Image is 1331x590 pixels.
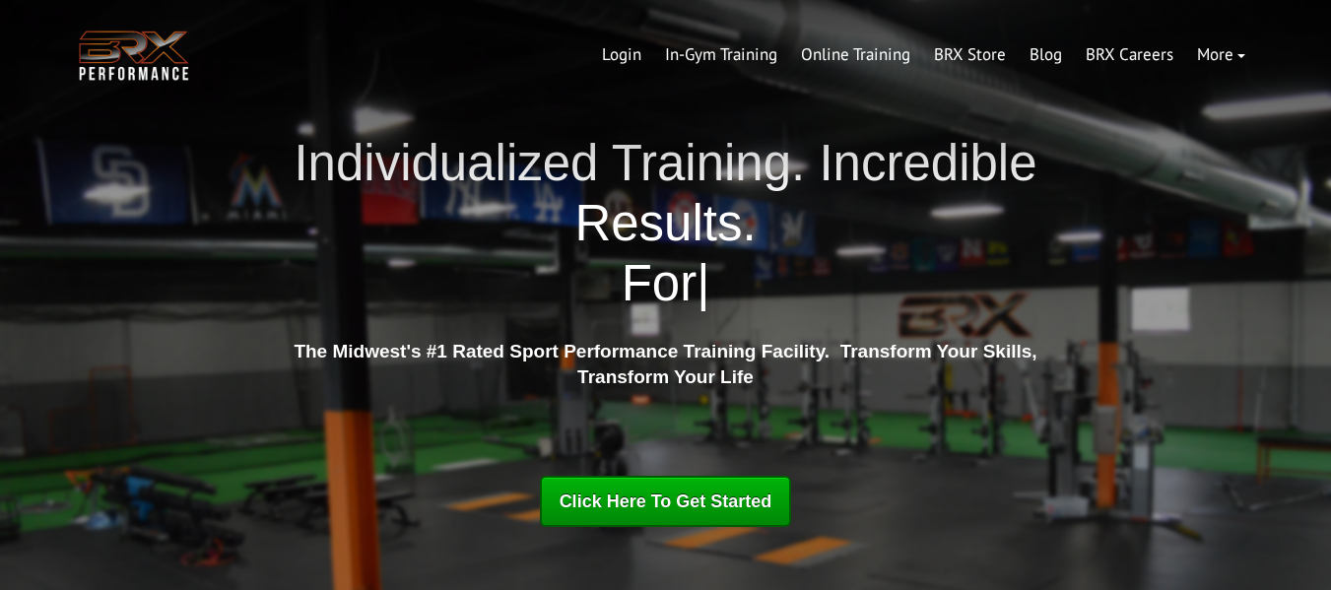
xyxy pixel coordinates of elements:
[540,476,792,527] a: Click Here To Get Started
[653,32,789,79] a: In-Gym Training
[590,32,1257,79] div: Navigation Menu
[294,341,1036,388] strong: The Midwest's #1 Rated Sport Performance Training Facility. Transform Your Skills, Transform Your...
[1185,32,1257,79] a: More
[789,32,922,79] a: Online Training
[75,26,193,86] img: BRX Transparent Logo-2
[922,32,1018,79] a: BRX Store
[1074,32,1185,79] a: BRX Careers
[590,32,653,79] a: Login
[697,255,709,311] span: |
[287,133,1045,314] h1: Individualized Training. Incredible Results.
[560,492,772,511] span: Click Here To Get Started
[622,255,698,311] span: For
[1018,32,1074,79] a: Blog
